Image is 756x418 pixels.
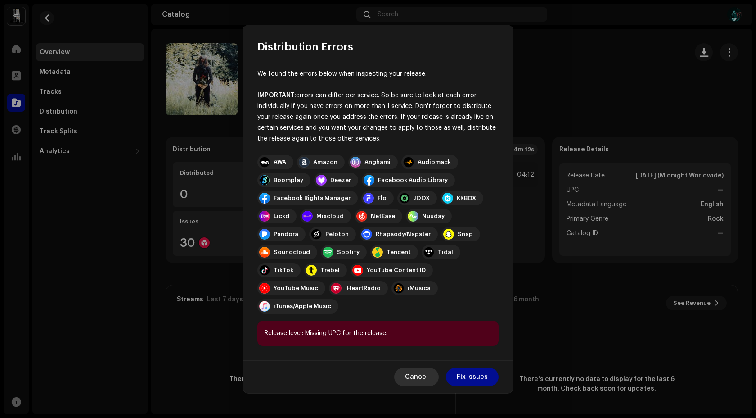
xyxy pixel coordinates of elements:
button: Cancel [394,368,439,386]
span: Fix Issues [457,368,488,386]
span: Distribution Errors [257,40,353,54]
div: Tencent [387,249,411,256]
strong: IMPORTANT: [257,92,296,99]
div: JOOX [414,195,430,202]
div: AWA [274,159,286,166]
button: Fix Issues [446,368,499,386]
div: iMusica [408,285,431,292]
div: Boomplay [274,177,303,184]
div: Nuuday [422,213,445,220]
div: Release level: Missing UPC for the release. [257,321,499,346]
div: Deezer [330,177,351,184]
span: Cancel [405,368,428,386]
div: Pandora [274,231,298,238]
div: Lickd [274,213,289,220]
div: KKBOX [457,195,476,202]
div: errors can differ per service. So be sure to look at each error individually if you have errors o... [257,90,499,144]
div: Tidal [438,249,453,256]
div: NetEase [371,213,395,220]
div: We found the errors below when inspecting your release. [257,68,499,79]
div: TikTok [274,267,293,274]
div: Peloton [325,231,349,238]
div: Anghami [364,159,391,166]
div: Facebook Rights Manager [274,195,351,202]
div: Amazon [313,159,337,166]
div: YouTube Content ID [367,267,426,274]
div: Rhapsody/Napster [376,231,431,238]
div: Snap [458,231,473,238]
div: Mixcloud [316,213,344,220]
div: Facebook Audio Library [378,177,448,184]
div: Flo [378,195,387,202]
div: iHeartRadio [345,285,381,292]
div: Audiomack [418,159,451,166]
div: Soundcloud [274,249,310,256]
div: YouTube Music [274,285,318,292]
div: iTunes/Apple Music [274,303,331,310]
div: Spotify [337,249,360,256]
div: Trebel [320,267,340,274]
